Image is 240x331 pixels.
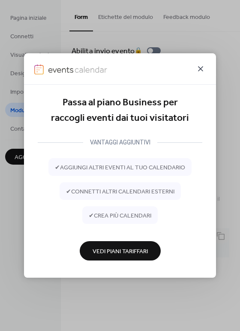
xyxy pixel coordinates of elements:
[93,247,148,256] span: Vedi Piani Tariffari
[89,211,151,220] span: ✔ crea più calendari
[48,64,107,75] img: logo-type
[66,187,174,196] span: ✔ connetti altri calendari esterni
[34,64,44,75] img: logo-icon
[80,241,161,261] button: Vedi Piani Tariffari
[83,137,157,147] div: VANTAGGI AGGIUNTIVI
[55,163,185,172] span: ✔ aggiungi altri eventi al tuo calendario
[38,95,202,126] div: Passa al piano Business per raccogli eventi dai tuoi visitatori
